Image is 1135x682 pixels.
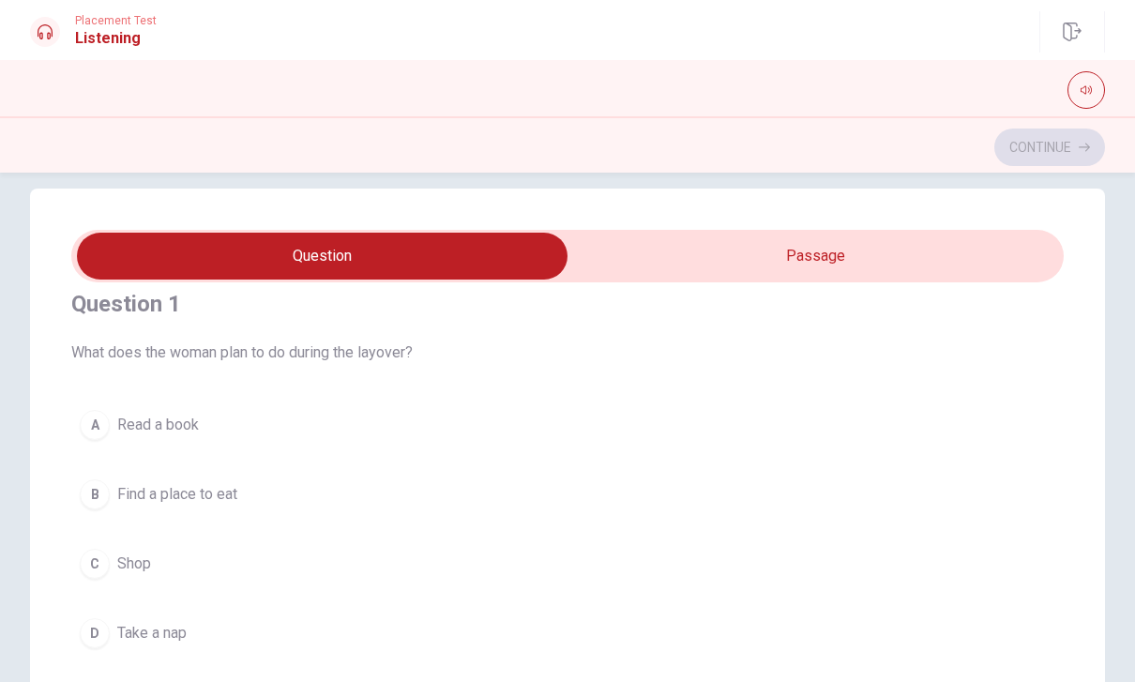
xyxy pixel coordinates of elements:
[80,410,110,440] div: A
[80,618,110,648] div: D
[117,414,199,436] span: Read a book
[71,540,1064,587] button: CShop
[71,610,1064,657] button: DTake a nap
[117,483,237,506] span: Find a place to eat
[80,479,110,509] div: B
[75,14,157,27] span: Placement Test
[71,471,1064,518] button: BFind a place to eat
[71,289,1064,319] h4: Question 1
[75,27,157,50] h1: Listening
[71,402,1064,448] button: ARead a book
[71,341,1064,364] span: What does the woman plan to do during the layover?
[117,553,151,575] span: Shop
[80,549,110,579] div: C
[117,622,187,644] span: Take a nap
